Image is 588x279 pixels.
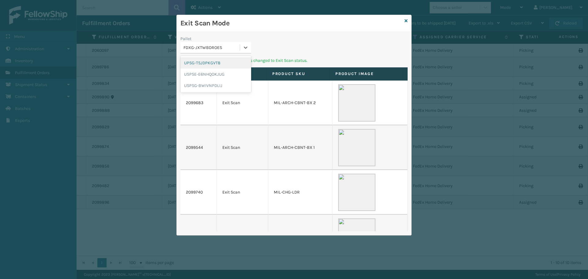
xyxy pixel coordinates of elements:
[183,44,240,51] div: FDXG-JXTWBDROES
[335,71,398,77] label: Product Image
[272,71,324,77] label: Product SKU
[186,189,203,195] a: 2099740
[180,57,251,69] div: UPSG-TSJDPKGVT8
[268,125,333,170] td: MIL-ARCH-CBNT-BX 1
[338,129,375,166] img: 51104088640_40f294f443_o-scaled-700x700.jpg
[180,57,408,64] p: Pallet scanned and Fulfillment Orders changed to Exit Scan status.
[338,174,375,211] img: 51104088640_40f294f443_o-scaled-700x700.jpg
[180,80,251,91] div: USPSG-BWIVNPDLIJ
[186,100,203,106] a: 2099683
[186,145,203,151] a: 2099544
[338,84,375,122] img: 51104088640_40f294f443_o-scaled-700x700.jpg
[217,170,268,215] td: Exit Scan
[217,81,268,125] td: Exit Scan
[180,69,251,80] div: USPSE-E6NHQOKJUG
[268,81,333,125] td: MIL-ARCH-CBNT-BX 2
[180,19,402,28] h3: Exit Scan Mode
[338,218,375,256] img: 51104088640_40f294f443_o-scaled-700x700.jpg
[217,125,268,170] td: Exit Scan
[268,215,333,259] td: MIL-ARCH-CBNT-BX 1
[180,36,191,42] label: Pallet
[217,215,268,259] td: Exit Scan
[268,170,333,215] td: MIL-CHG-LDR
